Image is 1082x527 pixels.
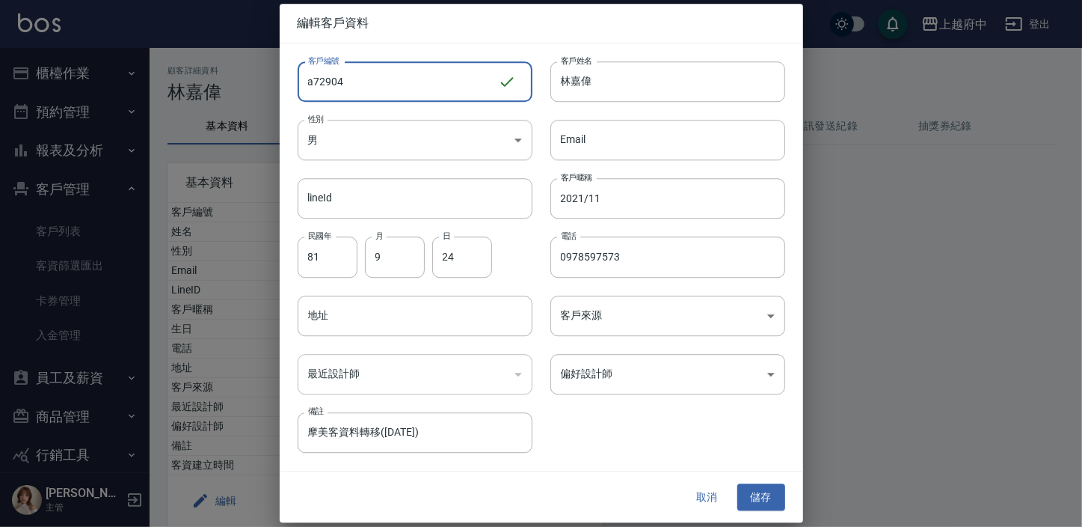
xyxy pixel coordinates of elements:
[443,231,450,242] label: 日
[308,55,339,66] label: 客戶編號
[298,16,785,31] span: 編輯客戶資料
[298,120,532,160] div: 男
[308,406,324,417] label: 備註
[683,484,731,511] button: 取消
[561,172,592,183] label: 客戶暱稱
[375,231,383,242] label: 月
[561,231,577,242] label: 電話
[308,113,324,124] label: 性別
[561,55,592,66] label: 客戶姓名
[737,484,785,511] button: 儲存
[308,231,331,242] label: 民國年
